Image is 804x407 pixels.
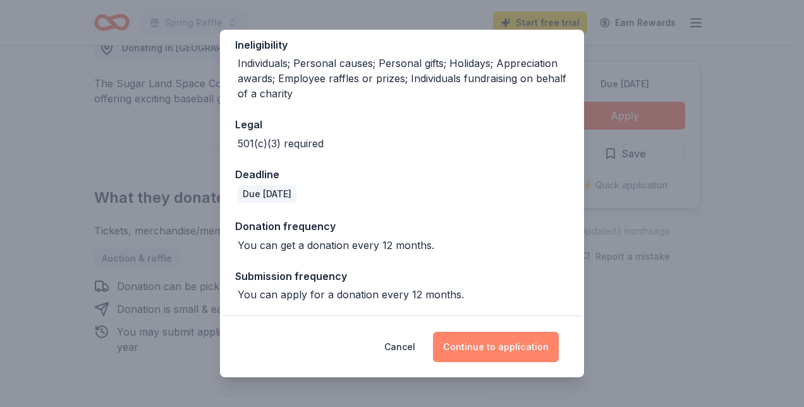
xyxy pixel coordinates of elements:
[235,166,569,183] div: Deadline
[235,218,569,234] div: Donation frequency
[433,332,559,362] button: Continue to application
[235,268,569,284] div: Submission frequency
[238,287,464,302] div: You can apply for a donation every 12 months.
[235,116,569,133] div: Legal
[235,37,569,53] div: Ineligibility
[238,56,569,101] div: Individuals; Personal causes; Personal gifts; Holidays; Appreciation awards; Employee raffles or ...
[238,238,434,253] div: You can get a donation every 12 months.
[238,136,324,151] div: 501(c)(3) required
[238,185,296,203] div: Due [DATE]
[384,332,415,362] button: Cancel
